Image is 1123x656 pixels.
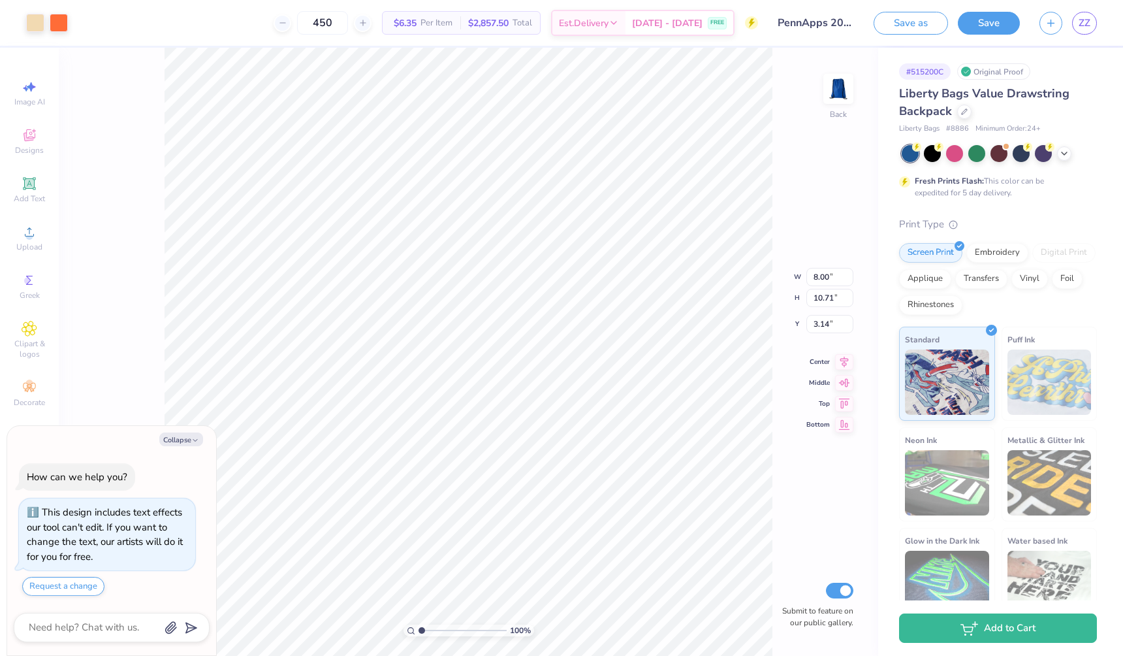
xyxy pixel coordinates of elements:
span: Water based Ink [1007,534,1068,548]
strong: Fresh Prints Flash: [915,176,984,186]
div: Transfers [955,269,1007,289]
div: Rhinestones [899,295,962,315]
button: Add to Cart [899,614,1097,643]
span: [DATE] - [DATE] [632,16,703,30]
span: Clipart & logos [7,338,52,359]
span: Per Item [420,16,452,30]
span: Greek [20,290,40,301]
span: Add Text [14,193,45,204]
span: Neon Ink [905,433,937,447]
button: Save as [874,12,948,35]
input: – – [297,11,348,35]
img: Water based Ink [1007,551,1092,616]
span: FREE [710,18,724,27]
span: Total [513,16,532,30]
span: Glow in the Dark Ink [905,534,979,548]
a: ZZ [1072,12,1097,35]
span: Top [806,399,830,408]
span: $6.35 [390,16,417,30]
div: Vinyl [1011,269,1048,289]
label: Submit to feature on our public gallery. [775,605,853,629]
div: Embroidery [966,243,1028,263]
img: Neon Ink [905,450,989,516]
div: Digital Print [1032,243,1096,263]
span: Center [806,357,830,367]
button: Request a change [22,577,104,596]
div: Foil [1052,269,1083,289]
button: Save [958,12,1020,35]
span: Bottom [806,420,830,429]
div: Back [830,108,847,120]
div: Applique [899,269,951,289]
span: Minimum Order: 24 + [975,123,1041,135]
span: # 8886 [946,123,969,135]
div: This color can be expedited for 5 day delivery. [915,175,1075,199]
span: ZZ [1079,16,1090,31]
span: Puff Ink [1007,333,1035,346]
div: # 515200C [899,63,951,80]
span: Metallic & Glitter Ink [1007,433,1084,447]
span: Liberty Bags [899,123,940,135]
input: Untitled Design [768,10,864,36]
span: $2,857.50 [468,16,509,30]
button: Collapse [159,433,203,446]
span: Decorate [14,397,45,408]
div: This design includes text effects our tool can't edit. If you want to change the text, our artist... [27,506,183,563]
span: Standard [905,333,940,346]
span: Upload [16,242,42,252]
span: Liberty Bags Value Drawstring Backpack [899,86,1069,119]
div: Original Proof [957,63,1030,80]
span: Middle [806,378,830,387]
span: Designs [15,145,44,156]
div: Print Type [899,217,1097,232]
img: Glow in the Dark Ink [905,551,989,616]
img: Back [825,76,851,102]
div: Screen Print [899,243,962,263]
img: Puff Ink [1007,350,1092,415]
span: Image AI [14,97,45,107]
span: 100 % [510,625,531,636]
img: Standard [905,350,989,415]
img: Metallic & Glitter Ink [1007,450,1092,516]
span: Est. Delivery [559,16,609,30]
div: How can we help you? [27,470,127,484]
